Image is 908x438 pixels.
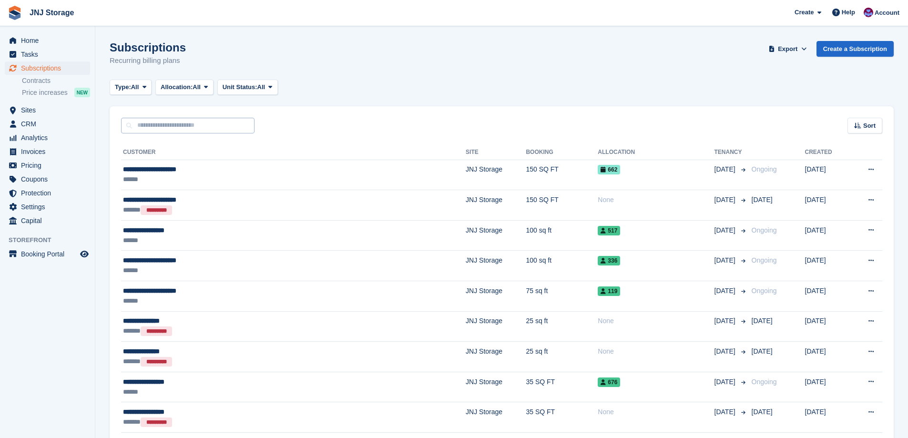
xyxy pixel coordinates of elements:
span: Export [778,44,797,54]
span: Capital [21,214,78,227]
button: Export [767,41,809,57]
td: 100 sq ft [526,220,598,251]
td: [DATE] [805,220,850,251]
span: Ongoing [752,287,777,295]
span: Help [842,8,855,17]
div: None [598,346,714,357]
span: Booking Portal [21,247,78,261]
span: [DATE] [752,317,773,325]
td: 75 sq ft [526,281,598,312]
td: [DATE] [805,342,850,372]
span: Storefront [9,235,95,245]
td: 100 sq ft [526,251,598,281]
td: [DATE] [805,311,850,342]
td: 25 sq ft [526,342,598,372]
td: 150 SQ FT [526,160,598,190]
a: menu [5,173,90,186]
span: [DATE] [752,408,773,416]
td: 25 sq ft [526,311,598,342]
span: Analytics [21,131,78,144]
td: JNJ Storage [466,251,526,281]
span: Unit Status: [223,82,257,92]
td: JNJ Storage [466,372,526,402]
span: Create [795,8,814,17]
span: Settings [21,200,78,214]
span: Ongoing [752,226,777,234]
span: Ongoing [752,256,777,264]
span: [DATE] [752,347,773,355]
span: Allocation: [161,82,193,92]
span: [DATE] [714,407,737,417]
span: [DATE] [714,286,737,296]
span: Account [875,8,899,18]
div: None [598,316,714,326]
td: JNJ Storage [466,160,526,190]
span: Subscriptions [21,61,78,75]
td: JNJ Storage [466,190,526,221]
a: menu [5,48,90,61]
span: [DATE] [714,195,737,205]
span: Ongoing [752,165,777,173]
td: [DATE] [805,251,850,281]
span: All [257,82,265,92]
span: Type: [115,82,131,92]
span: 336 [598,256,620,265]
span: [DATE] [752,196,773,204]
span: Tasks [21,48,78,61]
a: menu [5,247,90,261]
span: [DATE] [714,316,737,326]
span: [DATE] [714,225,737,235]
td: 150 SQ FT [526,190,598,221]
a: menu [5,145,90,158]
span: Invoices [21,145,78,158]
a: menu [5,117,90,131]
img: Jonathan Scrase [864,8,873,17]
span: 676 [598,377,620,387]
td: [DATE] [805,402,850,433]
td: JNJ Storage [466,402,526,433]
a: menu [5,214,90,227]
th: Site [466,145,526,160]
th: Customer [121,145,466,160]
td: JNJ Storage [466,220,526,251]
button: Unit Status: All [217,80,278,95]
span: All [193,82,201,92]
td: 35 SQ FT [526,372,598,402]
p: Recurring billing plans [110,55,186,66]
a: Preview store [79,248,90,260]
span: [DATE] [714,377,737,387]
a: menu [5,34,90,47]
td: [DATE] [805,190,850,221]
th: Booking [526,145,598,160]
a: menu [5,61,90,75]
span: Pricing [21,159,78,172]
a: menu [5,200,90,214]
span: Ongoing [752,378,777,386]
h1: Subscriptions [110,41,186,54]
td: [DATE] [805,372,850,402]
div: None [598,407,714,417]
a: Create a Subscription [816,41,894,57]
span: Protection [21,186,78,200]
a: JNJ Storage [26,5,78,20]
td: 35 SQ FT [526,402,598,433]
button: Allocation: All [155,80,214,95]
td: [DATE] [805,281,850,312]
a: Contracts [22,76,90,85]
a: Price increases NEW [22,87,90,98]
a: menu [5,103,90,117]
span: Sort [863,121,876,131]
a: menu [5,186,90,200]
a: menu [5,131,90,144]
th: Created [805,145,850,160]
span: 517 [598,226,620,235]
span: CRM [21,117,78,131]
span: Coupons [21,173,78,186]
span: [DATE] [714,255,737,265]
span: Sites [21,103,78,117]
td: JNJ Storage [466,342,526,372]
span: All [131,82,139,92]
img: stora-icon-8386f47178a22dfd0bd8f6a31ec36ba5ce8667c1dd55bd0f319d3a0aa187defe.svg [8,6,22,20]
th: Tenancy [714,145,748,160]
span: Home [21,34,78,47]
